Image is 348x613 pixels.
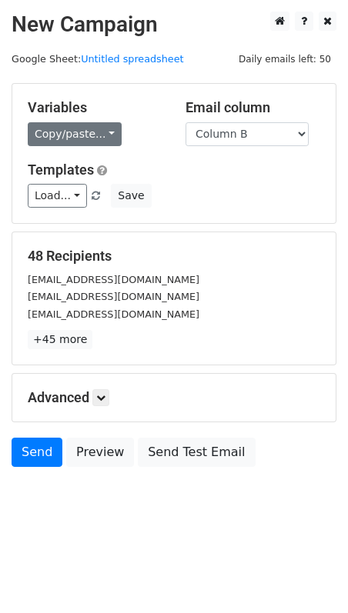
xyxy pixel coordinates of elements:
[28,248,320,265] h5: 48 Recipients
[233,51,336,68] span: Daily emails left: 50
[28,291,199,302] small: [EMAIL_ADDRESS][DOMAIN_NAME]
[12,438,62,467] a: Send
[12,53,184,65] small: Google Sheet:
[233,53,336,65] a: Daily emails left: 50
[81,53,183,65] a: Untitled spreadsheet
[28,330,92,349] a: +45 more
[28,122,122,146] a: Copy/paste...
[138,438,255,467] a: Send Test Email
[28,389,320,406] h5: Advanced
[66,438,134,467] a: Preview
[28,99,162,116] h5: Variables
[28,274,199,285] small: [EMAIL_ADDRESS][DOMAIN_NAME]
[271,539,348,613] iframe: Chat Widget
[12,12,336,38] h2: New Campaign
[186,99,320,116] h5: Email column
[28,308,199,320] small: [EMAIL_ADDRESS][DOMAIN_NAME]
[28,162,94,178] a: Templates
